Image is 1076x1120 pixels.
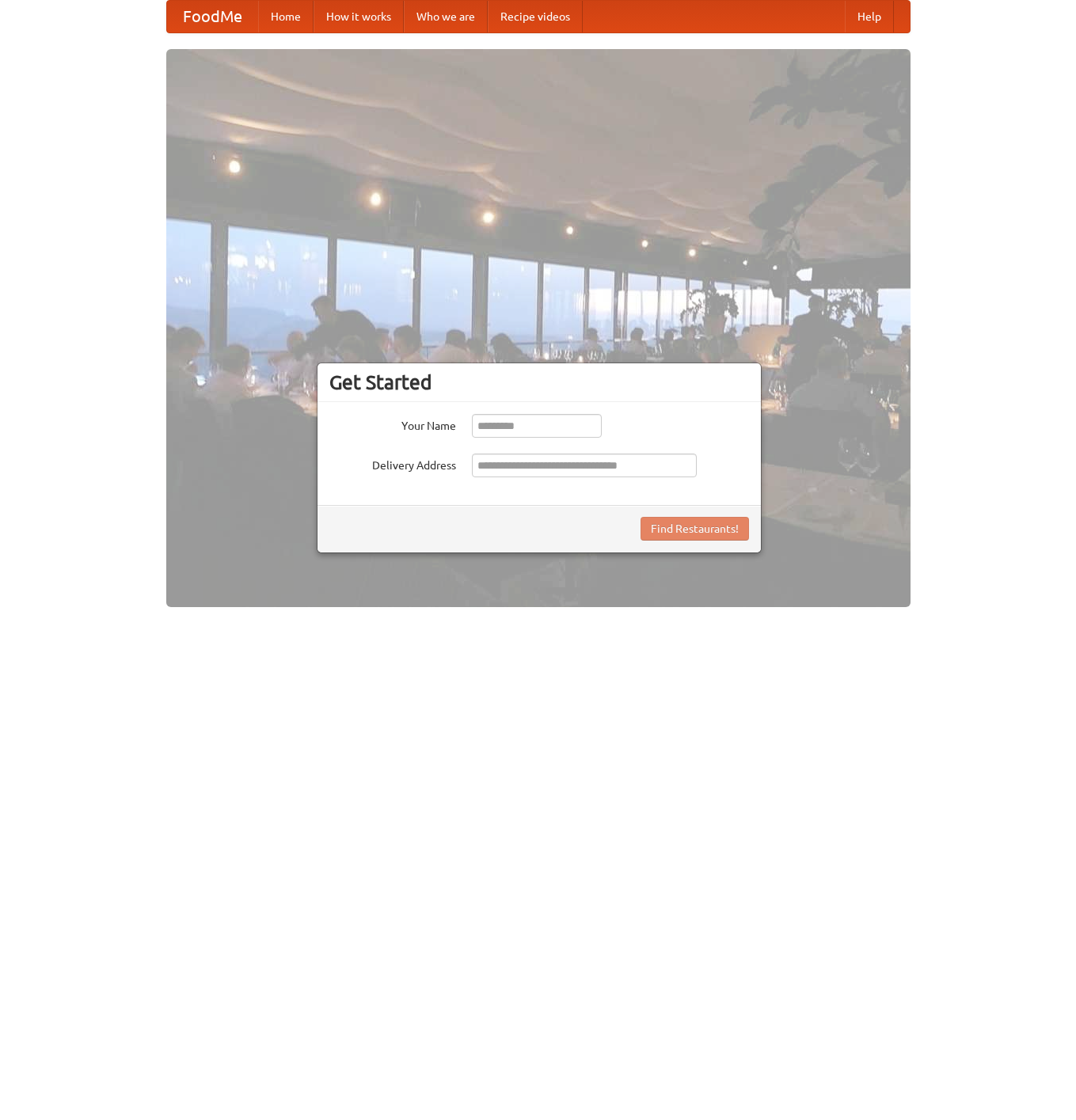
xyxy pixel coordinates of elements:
[258,1,314,32] a: Home
[488,1,583,32] a: Recipe videos
[167,1,258,32] a: FoodMe
[329,454,456,473] label: Delivery Address
[845,1,894,32] a: Help
[641,517,749,541] button: Find Restaurants!
[329,370,749,394] h3: Get Started
[329,414,456,434] label: Your Name
[404,1,488,32] a: Who we are
[314,1,404,32] a: How it works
